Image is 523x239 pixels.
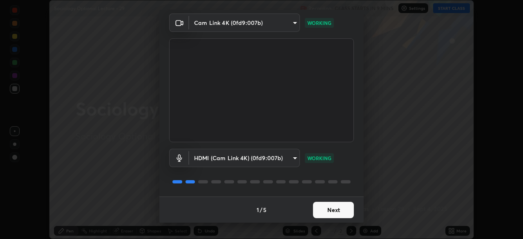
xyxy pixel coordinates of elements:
p: WORKING [307,154,331,162]
div: Cam Link 4K (0fd9:007b) [189,149,300,167]
p: WORKING [307,19,331,27]
h4: 1 [257,205,259,214]
h4: / [260,205,262,214]
div: Cam Link 4K (0fd9:007b) [189,13,300,32]
h4: 5 [263,205,266,214]
button: Next [313,202,354,218]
